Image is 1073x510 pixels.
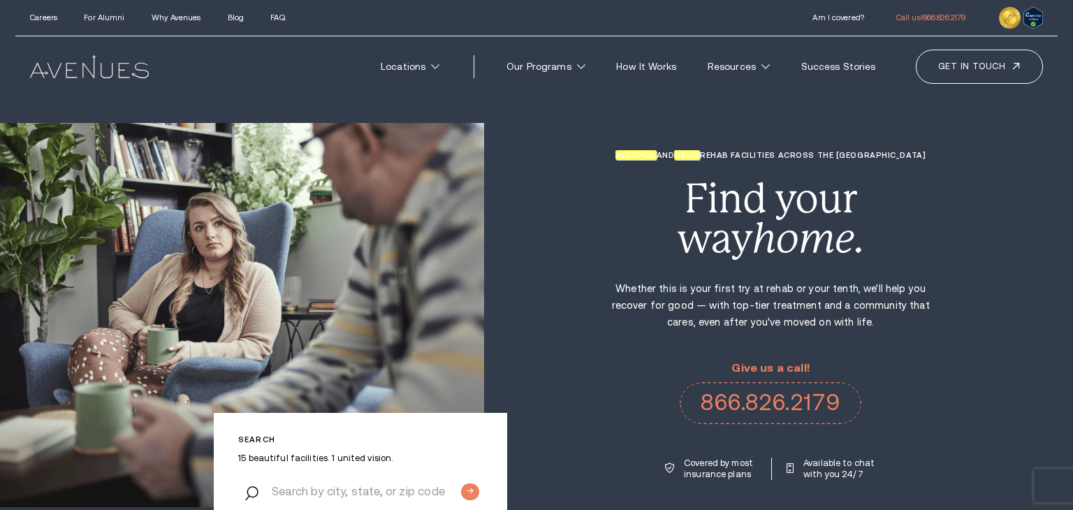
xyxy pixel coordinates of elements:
[665,458,757,480] a: Covered by most insurance plans
[789,54,887,80] a: Success Stories
[752,215,864,262] i: home.
[611,151,931,160] h1: and Rehab Facilities across the [GEOGRAPHIC_DATA]
[238,453,483,464] p: 15 beautiful facilities. 1 united vision.
[674,150,700,160] em: Drug
[270,13,284,22] a: FAQ
[604,54,688,80] a: How It Works
[680,382,861,424] a: 866.826.2179
[787,458,876,480] a: Available to chat with you 24/7
[228,13,244,22] a: Blog
[152,13,200,22] a: Why Avenues
[684,458,757,480] p: Covered by most insurance plans
[916,50,1043,83] a: Get in touch
[896,13,965,22] a: Call us!866.826.2179
[615,150,657,160] em: Alcohol
[1023,7,1043,28] img: Verify Approval for www.avenuesrecovery.com
[696,54,782,80] a: Resources
[30,13,57,22] a: Careers
[238,435,483,444] p: Search
[803,458,876,480] p: Available to chat with you 24/7
[84,13,124,22] a: For Alumni
[461,483,479,500] input: Submit
[495,54,597,80] a: Our Programs
[611,179,931,259] div: Find your way
[611,280,931,330] p: Whether this is your first try at rehab or your tenth, we'll help you recover for good — with top...
[923,13,965,22] span: 866.826.2179
[812,13,863,22] a: Am I covered?
[680,362,861,374] p: Give us a call!
[1023,10,1043,21] a: Verify LegitScript Approval for www.avenuesrecovery.com
[369,54,451,80] a: Locations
